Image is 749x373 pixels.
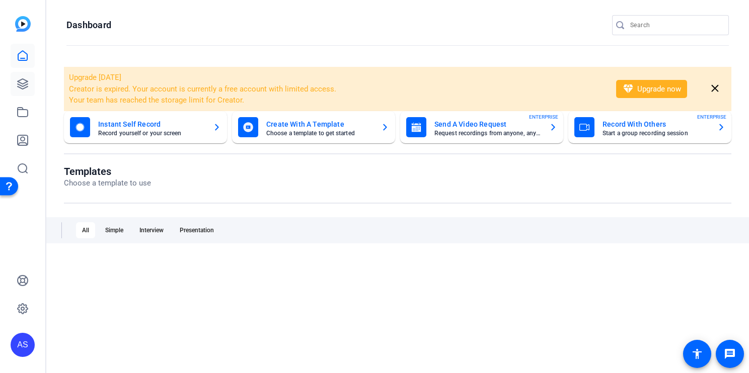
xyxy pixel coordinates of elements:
button: Send A Video RequestRequest recordings from anyone, anywhereENTERPRISE [400,111,563,143]
h1: Dashboard [66,19,111,31]
mat-icon: message [724,348,736,360]
mat-card-subtitle: Record yourself or your screen [98,130,205,136]
div: Presentation [174,222,220,238]
button: Upgrade now [616,80,687,98]
mat-card-title: Create With A Template [266,118,373,130]
mat-card-subtitle: Start a group recording session [603,130,709,136]
img: blue-gradient.svg [15,16,31,32]
div: All [76,222,95,238]
h1: Templates [64,165,151,177]
button: Instant Self RecordRecord yourself or your screen [64,111,227,143]
mat-icon: accessibility [691,348,703,360]
div: Simple [99,222,129,238]
mat-card-subtitle: Choose a template to get started [266,130,373,136]
mat-icon: close [709,82,721,95]
p: Choose a template to use [64,177,151,189]
mat-card-title: Instant Self Record [98,118,205,130]
mat-card-title: Send A Video Request [434,118,541,130]
span: Upgrade [DATE] [69,73,121,82]
div: Interview [133,222,170,238]
mat-card-title: Record With Others [603,118,709,130]
mat-icon: diamond [622,83,634,95]
button: Record With OthersStart a group recording sessionENTERPRISE [568,111,731,143]
span: ENTERPRISE [529,113,558,121]
li: Your team has reached the storage limit for Creator. [69,95,603,106]
input: Search [630,19,721,31]
mat-card-subtitle: Request recordings from anyone, anywhere [434,130,541,136]
div: AS [11,333,35,357]
button: Create With A TemplateChoose a template to get started [232,111,395,143]
li: Creator is expired. Your account is currently a free account with limited access. [69,83,603,95]
span: ENTERPRISE [697,113,726,121]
